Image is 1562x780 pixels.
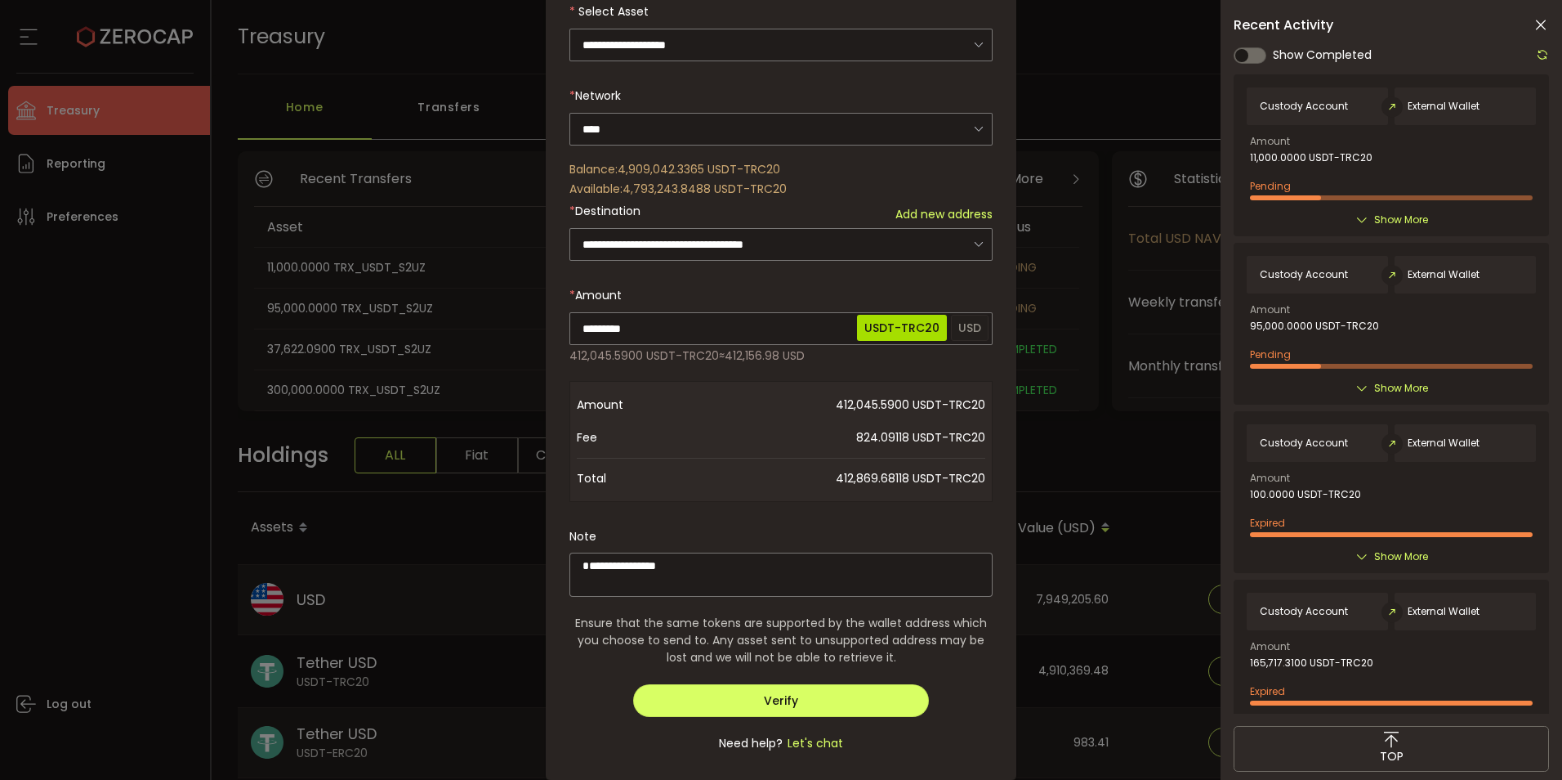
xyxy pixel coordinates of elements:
[1250,642,1290,652] span: Amount
[618,161,780,177] span: 4,909,042.3365 USDT-TRC20
[569,347,719,364] span: 412,045.5900 USDT-TRC20
[1250,657,1373,669] span: 165,717.3100 USDT-TRC20
[1250,137,1290,146] span: Amount
[569,615,993,666] span: Ensure that the same tokens are supported by the wallet address which you choose to send to. Any ...
[569,181,623,197] span: Available:
[719,735,783,752] span: Need help?
[1250,684,1285,698] span: Expired
[1374,549,1428,565] span: Show More
[1408,269,1479,280] span: External Wallet
[1250,473,1290,483] span: Amount
[1273,47,1372,64] span: Show Completed
[577,462,707,495] span: Total
[1380,748,1404,765] span: TOP
[1250,347,1291,361] span: Pending
[1408,606,1479,617] span: External Wallet
[707,388,985,421] span: 412,045.5900 USDT-TRC20
[1408,437,1479,449] span: External Wallet
[1260,269,1348,280] span: Custody Account
[623,181,787,197] span: 4,793,243.8488 USDT-TRC20
[783,735,843,752] span: Let's chat
[1250,152,1372,164] span: 11,000.0000 USDT-TRC20
[719,347,725,364] span: ≈
[1480,702,1562,780] iframe: Chat Widget
[1260,101,1348,112] span: Custody Account
[725,347,805,364] span: 412,156.98 USD
[1260,437,1348,449] span: Custody Account
[1374,212,1428,228] span: Show More
[951,315,989,341] span: USD
[1374,380,1428,397] span: Show More
[569,528,596,545] label: Note
[707,462,985,495] span: 412,869.68118 USDT-TRC20
[707,421,985,454] span: 824.09118 USDT-TRC20
[569,161,618,177] span: Balance:
[575,287,622,303] span: Amount
[895,206,993,223] span: Add new address
[764,693,798,709] span: Verify
[857,315,947,341] span: USDT-TRC20
[577,421,707,454] span: Fee
[1260,606,1348,617] span: Custody Account
[1250,179,1291,193] span: Pending
[1250,321,1379,332] span: 95,000.0000 USDT-TRC20
[1250,305,1290,315] span: Amount
[1250,489,1361,500] span: 100.0000 USDT-TRC20
[1234,19,1333,32] span: Recent Activity
[575,203,640,219] span: Destination
[1408,101,1479,112] span: External Wallet
[633,684,930,717] button: Verify
[1250,516,1285,530] span: Expired
[577,388,707,421] span: Amount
